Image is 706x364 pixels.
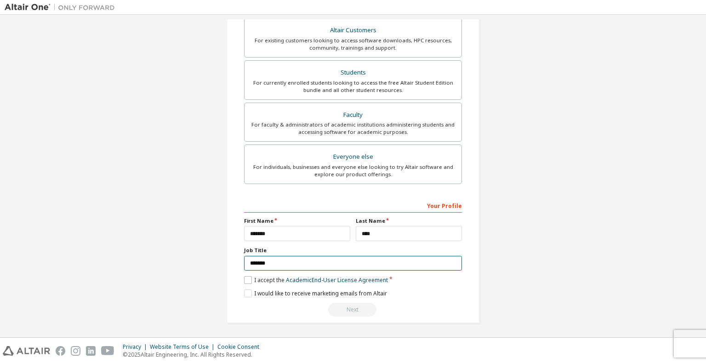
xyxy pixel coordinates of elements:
[5,3,120,12] img: Altair One
[244,198,462,213] div: Your Profile
[71,346,80,356] img: instagram.svg
[244,276,388,284] label: I accept the
[244,289,387,297] label: I would like to receive marketing emails from Altair
[250,79,456,94] div: For currently enrolled students looking to access the free Altair Student Edition bundle and all ...
[250,37,456,52] div: For existing customers looking to access software downloads, HPC resources, community, trainings ...
[244,217,350,225] label: First Name
[250,109,456,121] div: Faculty
[123,351,265,358] p: © 2025 Altair Engineering, Inc. All Rights Reserved.
[86,346,96,356] img: linkedin.svg
[244,303,462,317] div: Read and acccept EULA to continue
[250,150,456,163] div: Everyone else
[250,121,456,136] div: For faculty & administrators of academic institutions administering students and accessing softwa...
[3,346,50,356] img: altair_logo.svg
[250,66,456,79] div: Students
[150,343,217,351] div: Website Terms of Use
[217,343,265,351] div: Cookie Consent
[56,346,65,356] img: facebook.svg
[356,217,462,225] label: Last Name
[244,247,462,254] label: Job Title
[250,163,456,178] div: For individuals, businesses and everyone else looking to try Altair software and explore our prod...
[101,346,114,356] img: youtube.svg
[123,343,150,351] div: Privacy
[250,24,456,37] div: Altair Customers
[286,276,388,284] a: Academic End-User License Agreement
